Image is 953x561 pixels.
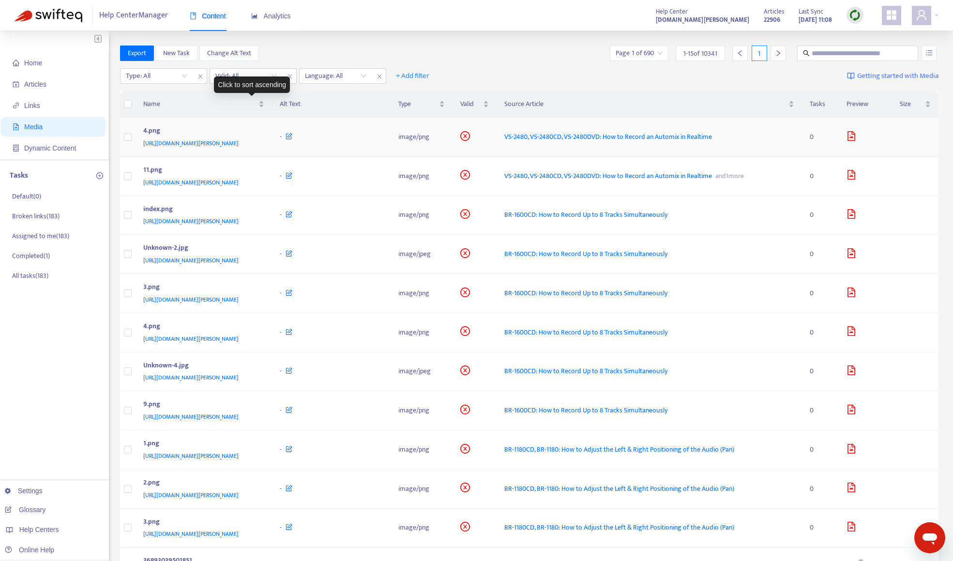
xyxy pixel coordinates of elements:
[857,71,938,82] span: Getting started with Media
[143,451,239,461] span: [URL][DOMAIN_NAME][PERSON_NAME]
[847,288,856,297] span: file-image
[280,444,282,455] span: -
[764,15,780,25] strong: 22906
[847,131,856,141] span: file-image
[810,171,832,182] div: 0
[24,80,46,88] span: Articles
[391,430,453,470] td: image/png
[504,444,734,455] span: BR-1180CD, BR-1180: How to Adjust the Left & Right Positioning of the Audio (Pan)
[391,91,453,118] th: Type
[504,99,787,109] span: Source Article
[280,327,282,338] span: -
[847,365,856,375] span: file-image
[391,313,453,352] td: image/png
[810,522,832,533] div: 0
[99,6,168,25] span: Help Center Manager
[460,131,470,141] span: close-circle
[12,191,41,201] p: Default ( 0 )
[143,125,261,138] div: 4.png
[810,444,832,455] div: 0
[143,138,239,148] span: [URL][DOMAIN_NAME][PERSON_NAME]
[460,522,470,531] span: close-circle
[143,99,257,109] span: Name
[143,373,239,382] span: [URL][DOMAIN_NAME][PERSON_NAME]
[389,68,437,84] button: + Add filter
[810,210,832,220] div: 0
[143,516,261,529] div: 3.png
[391,352,453,392] td: image/jpeg
[284,71,296,82] span: close
[5,487,43,495] a: Settings
[163,48,190,59] span: New Task
[143,490,239,500] span: [URL][DOMAIN_NAME][PERSON_NAME]
[24,144,76,152] span: Dynamic Content
[396,70,429,82] span: + Add filter
[190,12,226,20] span: Content
[280,248,282,259] span: -
[272,91,391,118] th: Alt Text
[504,365,667,377] span: BR-1600CD: How to Record Up to 8 Tracks Simultaneously
[128,48,146,59] span: Export
[712,170,744,182] span: and 1 more
[280,288,282,299] span: -
[799,15,832,25] strong: [DATE] 11:08
[922,45,937,61] button: unordered-list
[849,9,861,21] img: sync.dc5367851b00ba804db3.png
[194,71,207,82] span: close
[752,45,767,61] div: 1
[847,209,856,219] span: file-image
[810,366,832,377] div: 0
[5,546,54,554] a: Online Help
[280,131,282,142] span: -
[391,196,453,235] td: image/png
[143,334,239,344] span: [URL][DOMAIN_NAME][PERSON_NAME]
[847,68,938,84] a: Getting started with Media
[280,483,282,494] span: -
[847,405,856,414] span: file-image
[13,123,19,130] span: file-image
[373,71,386,82] span: close
[143,360,261,373] div: Unknown-4.jpg
[143,256,239,265] span: [URL][DOMAIN_NAME][PERSON_NAME]
[775,50,782,57] span: right
[391,509,453,548] td: image/png
[847,170,856,180] span: file-image
[391,470,453,509] td: image/png
[19,526,59,533] span: Help Centers
[143,216,239,226] span: [URL][DOMAIN_NAME][PERSON_NAME]
[143,282,261,294] div: 3.png
[207,48,251,59] span: Change Alt Text
[810,288,832,299] div: 0
[155,45,197,61] button: New Task
[847,483,856,492] span: file-image
[803,50,810,57] span: search
[916,9,927,21] span: user
[13,60,19,66] span: home
[847,248,856,258] span: file-image
[12,211,60,221] p: Broken links ( 183 )
[914,522,945,553] iframe: メッセージングウィンドウを開くボタン
[251,12,291,20] span: Analytics
[460,248,470,258] span: close-circle
[143,438,261,451] div: 1.png
[683,48,717,59] span: 1 - 15 of 10341
[900,99,923,109] span: Size
[839,91,892,118] th: Preview
[24,123,43,131] span: Media
[143,204,261,216] div: index.png
[199,45,259,61] button: Change Alt Text
[143,477,261,490] div: 2.png
[143,399,261,411] div: 9.png
[504,248,667,259] span: BR-1600CD: How to Record Up to 8 Tracks Simultaneously
[810,132,832,142] div: 0
[504,327,667,338] span: BR-1600CD: How to Record Up to 8 Tracks Simultaneously
[24,102,40,109] span: Links
[504,288,667,299] span: BR-1600CD: How to Record Up to 8 Tracks Simultaneously
[398,99,437,109] span: Type
[460,288,470,297] span: close-circle
[460,365,470,375] span: close-circle
[460,99,481,109] span: Valid
[5,506,45,514] a: Glossary
[737,50,743,57] span: left
[143,165,261,177] div: 11.png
